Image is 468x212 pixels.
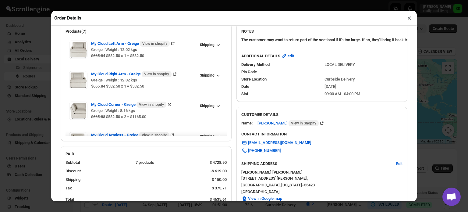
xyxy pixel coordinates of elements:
h3: CUSTOMER DETAILS [241,112,402,118]
span: [DATE] [324,84,336,89]
img: Item [69,102,87,120]
b: Total [66,197,74,202]
span: Curbside Delivery [324,77,355,81]
span: Shipping [200,73,214,78]
span: Pin Code [241,70,257,74]
span: 55423 [304,182,315,188]
span: Slot [241,92,248,96]
span: My Cloud Right Arm - Greige [91,71,172,77]
button: Shipping [196,71,223,80]
b: [PERSON_NAME] [PERSON_NAME] [241,170,303,174]
span: My Cloud Armless - Greige [91,132,169,138]
span: $582.50 x 2 = $1165.00 [105,114,146,119]
div: $ 150.00 [212,177,227,183]
a: [EMAIL_ADDRESS][DOMAIN_NAME] [238,138,315,148]
h3: CONTACT INFORMATION [241,131,402,137]
button: Edit [392,159,406,169]
strike: $665.84 [91,84,105,88]
a: My Cloud Corner - Greige View in shopify [91,102,172,107]
img: Item [69,71,87,89]
a: My Cloud Left Arm - Greige View in shopify [91,41,176,46]
span: View in Shopify [291,121,316,126]
div: Subtotal [66,160,131,166]
button: Shipping [196,132,223,141]
span: [STREET_ADDRESS][PERSON_NAME] , [241,175,308,181]
div: 7 products [136,160,205,166]
h3: SHIPPING ADDRESS [241,161,391,167]
span: My Cloud Corner - Greige [91,102,166,108]
span: View in shopify [139,102,164,107]
div: Shipping [66,177,207,183]
div: $ 4635.61 [210,196,227,203]
span: [GEOGRAPHIC_DATA] [241,189,402,195]
div: Discount [66,168,206,174]
button: Shipping [196,41,223,49]
a: [PERSON_NAME] View in Shopify [257,121,325,125]
span: $582.50 x 1 = $582.50 [105,53,144,58]
span: | Weight : 8.16 kgs [103,108,135,113]
span: Shipping [200,134,214,139]
span: edit [288,53,294,59]
a: My Cloud Right Arm - Greige View in shopify [91,72,178,76]
span: Greige [91,47,103,52]
span: View in Google map [248,196,282,202]
span: $582.50 x 1 = $582.50 [105,84,144,88]
span: Shipping [200,103,214,108]
img: Item [69,132,87,150]
span: [PERSON_NAME] [257,120,319,126]
span: Edit [396,161,402,167]
span: 09:00 AM - 04:00 PM [324,92,360,96]
span: Store Location [241,77,267,81]
span: View in shopify [142,133,167,138]
span: View in shopify [142,41,167,46]
button: Shipping [196,102,223,110]
a: [PHONE_NUMBER] [238,146,285,156]
span: Shipping [200,42,214,47]
h2: PAID [66,151,227,157]
b: NOTES [241,29,254,34]
div: -$ 619.00 [211,168,227,174]
div: $ 375.71 [212,185,227,191]
span: [EMAIL_ADDRESS][DOMAIN_NAME] [248,140,311,146]
h2: Order Details [54,15,81,21]
span: Greige [91,78,103,82]
img: Item [69,41,87,59]
div: Name: [241,120,253,126]
span: | Weight : 12.02 kgs [103,78,137,82]
div: $ 4728.90 [210,160,227,166]
span: My Cloud Left Arm - Greige [91,41,170,47]
strike: $665.84 [91,53,105,58]
span: [US_STATE] - [281,182,303,188]
div: Tax [66,185,207,191]
span: [GEOGRAPHIC_DATA] , [241,182,281,188]
button: × [405,14,414,22]
b: ADDITIONAL DETAILS [241,53,280,59]
strike: $665.83 [91,114,105,119]
span: Date [241,84,249,89]
span: [PHONE_NUMBER] [248,148,281,154]
span: View in shopify [144,72,169,77]
button: edit [277,51,298,61]
button: View in Google map [238,194,286,203]
span: Delivery Method [241,62,270,67]
div: Open chat [442,188,461,206]
a: My Cloud Armless - Greige View in shopify [91,133,175,137]
span: LOCAL DELIVERY [324,62,355,67]
h2: Products(7) [66,28,227,34]
span: | Weight : 12.02 kgs [103,47,137,52]
span: Greige [91,108,103,113]
p: The customer may want to return part of the sectional if it's too large. If so, they'll bring it ... [241,37,402,43]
